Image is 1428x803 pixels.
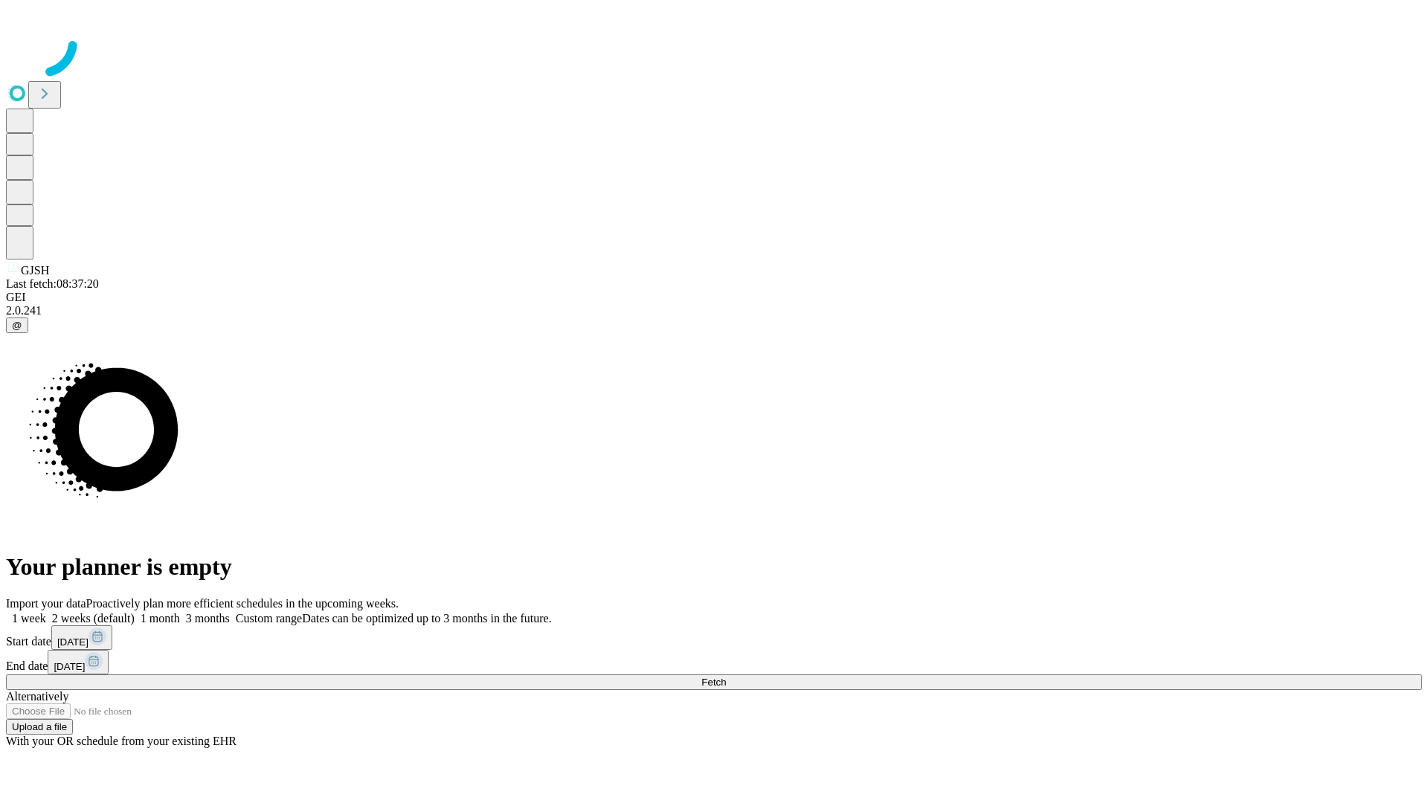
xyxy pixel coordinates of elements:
[302,612,551,625] span: Dates can be optimized up to 3 months in the future.
[51,625,112,650] button: [DATE]
[54,661,85,672] span: [DATE]
[6,553,1422,581] h1: Your planner is empty
[6,719,73,735] button: Upload a file
[6,597,86,610] span: Import your data
[6,625,1422,650] div: Start date
[21,264,49,277] span: GJSH
[6,317,28,333] button: @
[6,650,1422,674] div: End date
[12,320,22,331] span: @
[6,277,99,290] span: Last fetch: 08:37:20
[12,612,46,625] span: 1 week
[701,677,726,688] span: Fetch
[141,612,180,625] span: 1 month
[6,735,237,747] span: With your OR schedule from your existing EHR
[6,291,1422,304] div: GEI
[236,612,302,625] span: Custom range
[6,690,68,703] span: Alternatively
[6,674,1422,690] button: Fetch
[48,650,109,674] button: [DATE]
[6,304,1422,317] div: 2.0.241
[186,612,230,625] span: 3 months
[86,597,399,610] span: Proactively plan more efficient schedules in the upcoming weeks.
[57,636,89,648] span: [DATE]
[52,612,135,625] span: 2 weeks (default)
